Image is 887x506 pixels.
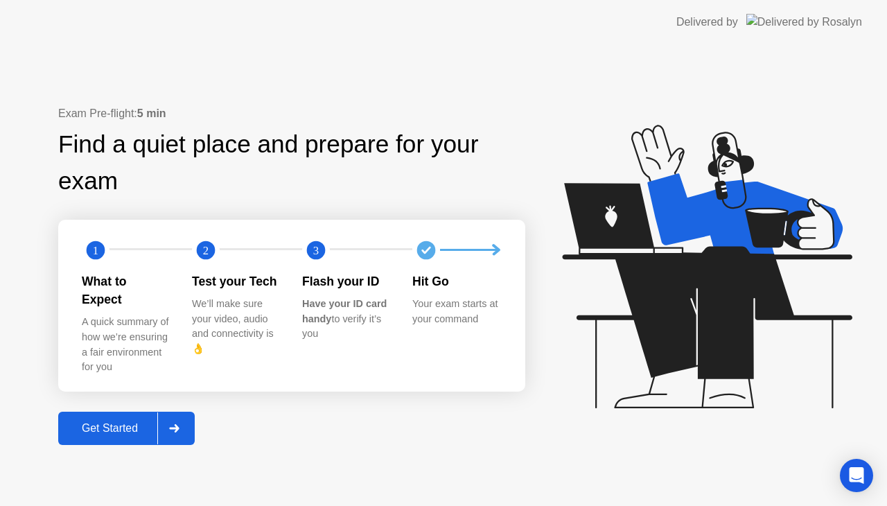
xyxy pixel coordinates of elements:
div: We’ll make sure your video, audio and connectivity is 👌 [192,297,280,356]
div: Test your Tech [192,272,280,290]
div: What to Expect [82,272,170,309]
div: Delivered by [676,14,738,30]
div: Exam Pre-flight: [58,105,525,122]
div: Open Intercom Messenger [840,459,873,492]
div: to verify it’s you [302,297,390,342]
text: 1 [93,243,98,256]
text: 3 [313,243,319,256]
div: Flash your ID [302,272,390,290]
div: Find a quiet place and prepare for your exam [58,126,525,200]
div: Hit Go [412,272,500,290]
text: 2 [203,243,209,256]
b: Have your ID card handy [302,298,387,324]
div: A quick summary of how we’re ensuring a fair environment for you [82,315,170,374]
img: Delivered by Rosalyn [746,14,862,30]
b: 5 min [137,107,166,119]
div: Get Started [62,422,157,435]
div: Your exam starts at your command [412,297,500,326]
button: Get Started [58,412,195,445]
